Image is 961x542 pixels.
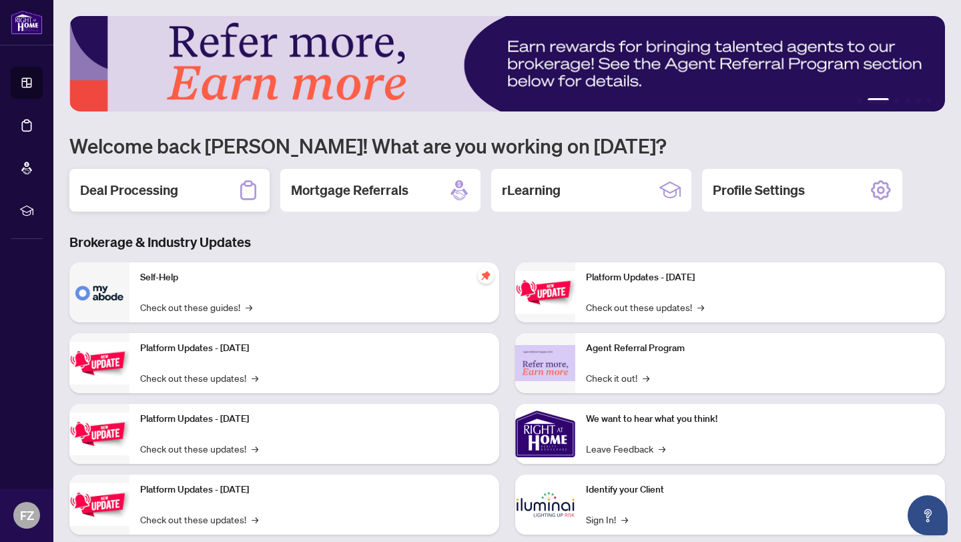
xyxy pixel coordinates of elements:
img: Platform Updates - September 16, 2025 [69,342,129,384]
h3: Brokerage & Industry Updates [69,233,945,252]
span: pushpin [478,268,494,284]
h2: rLearning [502,181,561,200]
h2: Deal Processing [80,181,178,200]
a: Check out these updates!→ [140,370,258,385]
p: Platform Updates - [DATE] [140,412,489,427]
img: logo [11,10,43,35]
h1: Welcome back [PERSON_NAME]! What are you working on [DATE]? [69,133,945,158]
span: FZ [20,506,34,525]
a: Leave Feedback→ [586,441,665,456]
span: → [252,441,258,456]
button: 1 [857,98,862,103]
img: Platform Updates - June 23, 2025 [515,271,575,313]
img: Platform Updates - July 21, 2025 [69,413,129,455]
a: Check it out!→ [586,370,649,385]
button: Open asap [908,495,948,535]
a: Check out these updates!→ [140,512,258,527]
span: → [252,512,258,527]
img: We want to hear what you think! [515,404,575,464]
p: Platform Updates - [DATE] [140,341,489,356]
p: Platform Updates - [DATE] [140,483,489,497]
a: Check out these guides!→ [140,300,252,314]
span: → [659,441,665,456]
p: Agent Referral Program [586,341,934,356]
img: Agent Referral Program [515,345,575,382]
p: We want to hear what you think! [586,412,934,427]
p: Identify your Client [586,483,934,497]
img: Slide 1 [69,16,945,111]
h2: Mortgage Referrals [291,181,408,200]
button: 4 [905,98,910,103]
span: → [643,370,649,385]
h2: Profile Settings [713,181,805,200]
img: Self-Help [69,262,129,322]
span: → [621,512,628,527]
a: Check out these updates!→ [140,441,258,456]
a: Sign In!→ [586,512,628,527]
p: Platform Updates - [DATE] [586,270,934,285]
span: → [246,300,252,314]
a: Check out these updates!→ [586,300,704,314]
button: 2 [868,98,889,103]
img: Identify your Client [515,475,575,535]
p: Self-Help [140,270,489,285]
button: 3 [894,98,900,103]
button: 5 [916,98,921,103]
img: Platform Updates - July 8, 2025 [69,483,129,525]
button: 6 [926,98,932,103]
span: → [697,300,704,314]
span: → [252,370,258,385]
